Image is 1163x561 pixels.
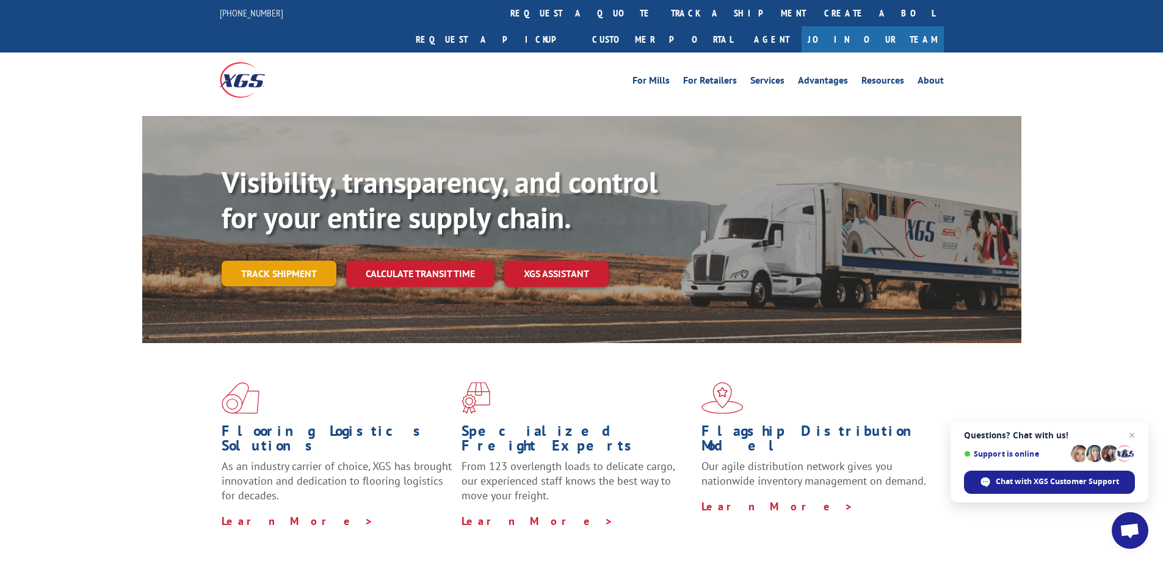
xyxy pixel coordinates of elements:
a: XGS ASSISTANT [504,261,609,287]
span: Chat with XGS Customer Support [996,476,1119,487]
a: Request a pickup [407,26,583,52]
a: Services [750,76,784,89]
h1: Flagship Distribution Model [701,424,932,459]
a: For Mills [632,76,670,89]
a: Learn More > [701,499,853,513]
a: Calculate transit time [346,261,495,287]
h1: Flooring Logistics Solutions [222,424,452,459]
b: Visibility, transparency, and control for your entire supply chain. [222,163,658,236]
p: From 123 overlength loads to delicate cargo, our experienced staff knows the best way to move you... [462,459,692,513]
span: As an industry carrier of choice, XGS has brought innovation and dedication to flooring logistics... [222,459,452,502]
a: For Retailers [683,76,737,89]
h1: Specialized Freight Experts [462,424,692,459]
a: Agent [742,26,802,52]
span: Support is online [964,449,1067,458]
span: Close chat [1125,428,1139,443]
a: Track shipment [222,261,336,286]
a: Advantages [798,76,848,89]
div: Open chat [1112,512,1148,549]
span: Questions? Chat with us! [964,430,1135,440]
div: Chat with XGS Customer Support [964,471,1135,494]
img: xgs-icon-total-supply-chain-intelligence-red [222,382,259,414]
a: Join Our Team [802,26,944,52]
img: xgs-icon-flagship-distribution-model-red [701,382,744,414]
a: [PHONE_NUMBER] [220,7,283,19]
a: Learn More > [222,514,374,528]
a: About [918,76,944,89]
span: Our agile distribution network gives you nationwide inventory management on demand. [701,459,926,488]
a: Resources [861,76,904,89]
img: xgs-icon-focused-on-flooring-red [462,382,490,414]
a: Customer Portal [583,26,742,52]
a: Learn More > [462,514,614,528]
